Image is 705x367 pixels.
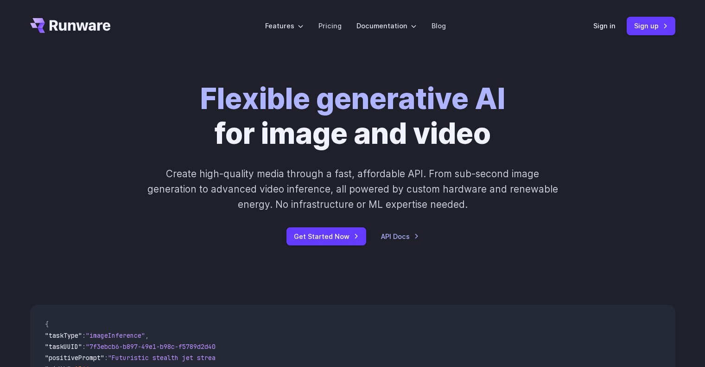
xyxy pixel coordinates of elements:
a: Get Started Now [286,227,366,245]
span: "7f3ebcb6-b897-49e1-b98c-f5789d2d40d7" [86,342,227,351]
a: Sign in [593,20,616,31]
h1: for image and video [200,82,505,151]
span: , [145,331,149,340]
a: Go to / [30,18,111,33]
span: "Futuristic stealth jet streaking through a neon-lit cityscape with glowing purple exhaust" [108,354,445,362]
span: "taskType" [45,331,82,340]
span: "taskUUID" [45,342,82,351]
span: "positivePrompt" [45,354,104,362]
p: Create high-quality media through a fast, affordable API. From sub-second image generation to adv... [146,166,559,212]
span: : [104,354,108,362]
a: API Docs [381,231,419,242]
span: { [45,320,49,328]
label: Features [265,20,304,31]
span: : [82,342,86,351]
strong: Flexible generative AI [200,81,505,116]
a: Pricing [318,20,342,31]
span: "imageInference" [86,331,145,340]
a: Blog [432,20,446,31]
a: Sign up [627,17,675,35]
label: Documentation [356,20,417,31]
span: : [82,331,86,340]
